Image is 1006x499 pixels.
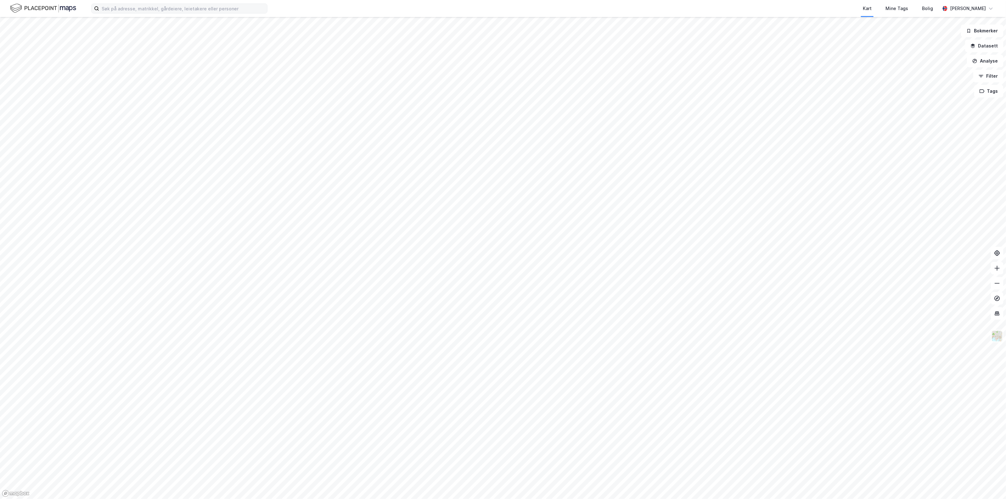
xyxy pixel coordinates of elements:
div: Bolig [922,5,933,12]
iframe: Chat Widget [975,469,1006,499]
div: Kart [863,5,872,12]
div: Mine Tags [885,5,908,12]
input: Søk på adresse, matrikkel, gårdeiere, leietakere eller personer [99,4,267,13]
div: [PERSON_NAME] [950,5,986,12]
img: logo.f888ab2527a4732fd821a326f86c7f29.svg [10,3,76,14]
